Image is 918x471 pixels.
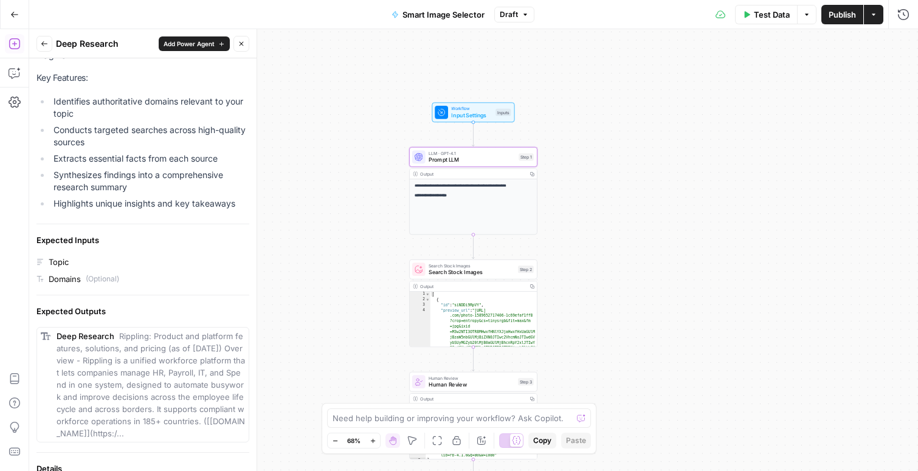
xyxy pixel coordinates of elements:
div: 1 [410,292,430,297]
span: LLM · GPT-4.1 [429,150,516,157]
div: Search Stock ImagesSearch Stock ImagesStep 2Output[ { "id":"siNDDi9RpVY", "preview_url":"[URL] .c... [409,260,537,347]
div: Inputs [495,109,511,116]
span: Publish [829,9,856,21]
span: Add Power Agent [164,39,215,49]
button: Copy [528,433,556,449]
div: WorkflowInput SettingsInputs [409,103,537,123]
span: Rippling: Product and platform features, solutions, and pricing (as of [DATE]) Overview - Ripplin... [57,331,245,438]
button: Test Data [735,5,797,24]
button: Add Power Agent [159,36,230,51]
span: Search Stock Images [429,268,514,277]
div: Output [420,171,524,177]
span: Input Settings [451,111,492,120]
span: Toggle code folding, rows 1 through 152 [426,292,430,297]
p: Key Features: [36,71,249,85]
div: Output [420,396,524,402]
div: 3 [410,303,430,308]
span: Deep Research [57,331,114,341]
li: Conducts targeted searches across high-quality sources [50,124,249,148]
span: Paste [566,435,586,446]
button: Draft [494,7,534,22]
li: Highlights unique insights and key takeaways [50,198,249,210]
div: Topic [49,256,69,268]
div: Step 1 [519,153,533,160]
span: Workflow [451,105,492,112]
g: Edge from start to step_1 [472,122,474,146]
div: Step 2 [518,266,534,273]
div: 2 [410,297,430,303]
div: Expected Inputs [36,234,249,246]
li: Identifies authoritative domains relevant to your topic [50,95,249,120]
div: Domains [49,273,81,285]
span: Smart Image Selector [402,9,485,21]
button: Smart Image Selector [384,5,492,24]
span: Toggle code folding, rows 2 through 6 [426,297,430,303]
span: Test Data [754,9,790,21]
span: Human Review [429,380,514,389]
div: Expected Outputs [36,305,249,317]
g: Edge from step_1 to step_2 [472,235,474,258]
span: Prompt LLM [429,156,516,164]
div: Human ReviewHuman ReviewStep 3Output{ "review_content_1":"[URL] .com/photo-1654084769508-573cc72a... [409,372,537,459]
span: Search Stock Images [429,263,514,269]
g: Edge from step_2 to step_3 [472,347,474,371]
div: Step 3 [518,378,534,385]
div: 4 [410,308,430,366]
div: Output [420,283,524,290]
div: (Optional) [86,273,119,284]
button: Paste [561,433,591,449]
button: Publish [821,5,863,24]
li: Synthesizes findings into a comprehensive research summary [50,169,249,193]
span: 68% [347,436,361,445]
span: Copy [533,435,551,446]
div: 3 [410,458,426,463]
li: Extracts essential facts from each source [50,153,249,165]
span: Draft [500,9,518,20]
span: Human Review [429,375,514,382]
